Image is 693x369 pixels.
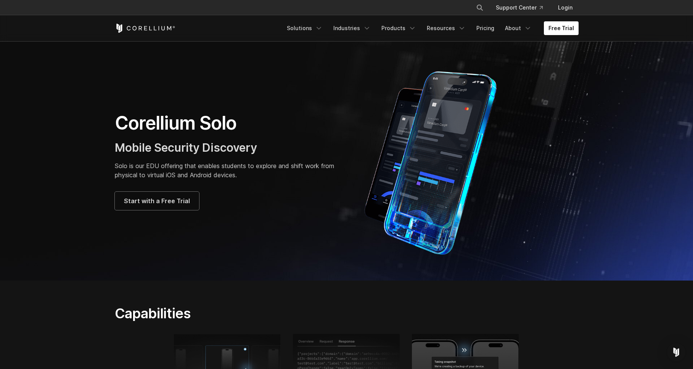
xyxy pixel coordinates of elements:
[115,141,257,154] span: Mobile Security Discovery
[472,21,499,35] a: Pricing
[282,21,579,35] div: Navigation Menu
[500,21,536,35] a: About
[282,21,327,35] a: Solutions
[329,21,375,35] a: Industries
[354,66,518,256] img: Corellium Solo for mobile app security solutions
[473,1,487,14] button: Search
[115,161,339,180] p: Solo is our EDU offering that enables students to explore and shift work from physical to virtual...
[667,343,685,361] div: Open Intercom Messenger
[467,1,579,14] div: Navigation Menu
[544,21,579,35] a: Free Trial
[552,1,579,14] a: Login
[115,24,175,33] a: Corellium Home
[115,112,339,135] h1: Corellium Solo
[490,1,549,14] a: Support Center
[422,21,470,35] a: Resources
[377,21,421,35] a: Products
[124,196,190,205] span: Start with a Free Trial
[115,305,419,322] h2: Capabilities
[115,192,199,210] a: Start with a Free Trial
